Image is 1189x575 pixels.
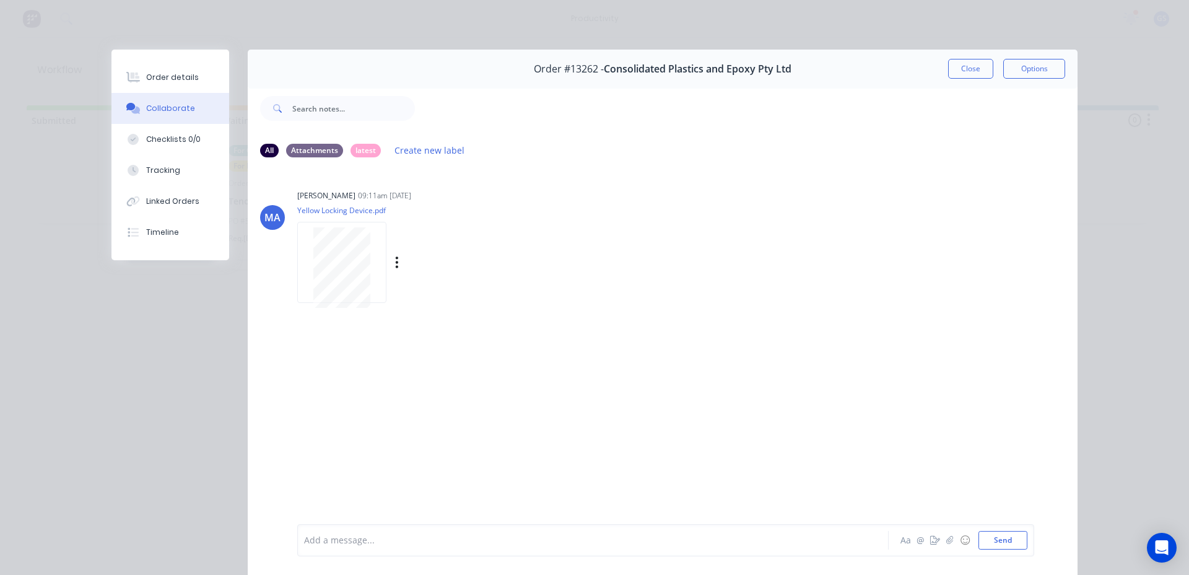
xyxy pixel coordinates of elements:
button: Collaborate [111,93,229,124]
div: Order details [146,72,199,83]
button: Tracking [111,155,229,186]
div: Collaborate [146,103,195,114]
div: All [260,144,279,157]
button: Send [978,531,1027,550]
div: latest [351,144,381,157]
div: Tracking [146,165,180,176]
button: ☺ [957,533,972,548]
div: [PERSON_NAME] [297,190,355,201]
button: Timeline [111,217,229,248]
div: 09:11am [DATE] [358,190,411,201]
div: MA [264,210,281,225]
button: Create new label [388,142,471,159]
div: Timeline [146,227,179,238]
button: Order details [111,62,229,93]
button: @ [913,533,928,548]
button: Options [1003,59,1065,79]
button: Linked Orders [111,186,229,217]
div: Linked Orders [146,196,199,207]
p: Yellow Locking Device.pdf [297,205,525,216]
span: Consolidated Plastics and Epoxy Pty Ltd [604,63,791,75]
div: Attachments [286,144,343,157]
div: Checklists 0/0 [146,134,201,145]
div: Open Intercom Messenger [1147,533,1177,563]
button: Checklists 0/0 [111,124,229,155]
button: Aa [898,533,913,548]
span: Order #13262 - [534,63,604,75]
button: Close [948,59,993,79]
input: Search notes... [292,96,415,121]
